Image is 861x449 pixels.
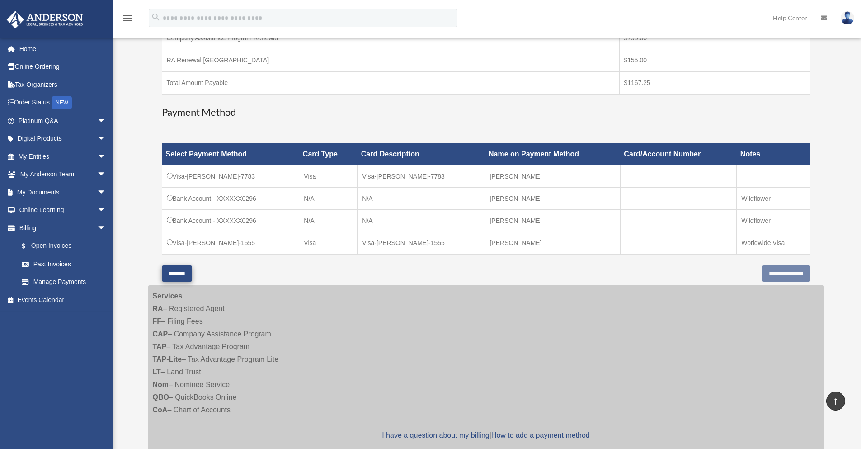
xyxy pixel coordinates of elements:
[299,143,358,165] th: Card Type
[97,130,115,148] span: arrow_drop_down
[826,392,845,411] a: vertical_align_top
[737,210,810,232] td: Wildflower
[6,40,120,58] a: Home
[162,232,299,255] td: Visa-[PERSON_NAME]-1555
[358,210,485,232] td: N/A
[162,49,619,72] td: RA Renewal [GEOGRAPHIC_DATA]
[153,305,163,312] strong: RA
[382,431,489,439] a: I have a question about my billing
[6,58,120,76] a: Online Ordering
[6,76,120,94] a: Tax Organizers
[485,232,620,255] td: [PERSON_NAME]
[52,96,72,109] div: NEW
[153,381,169,388] strong: Nom
[13,255,115,273] a: Past Invoices
[97,112,115,130] span: arrow_drop_down
[6,130,120,148] a: Digital Productsarrow_drop_down
[6,291,120,309] a: Events Calendar
[620,143,736,165] th: Card/Account Number
[485,210,620,232] td: [PERSON_NAME]
[358,143,485,165] th: Card Description
[153,393,169,401] strong: QBO
[299,232,358,255] td: Visa
[4,11,86,28] img: Anderson Advisors Platinum Portal
[153,343,167,350] strong: TAP
[97,147,115,166] span: arrow_drop_down
[6,219,115,237] a: Billingarrow_drop_down
[619,71,810,94] td: $1167.25
[162,165,299,188] td: Visa-[PERSON_NAME]-7783
[6,183,120,201] a: My Documentsarrow_drop_down
[162,188,299,210] td: Bank Account - XXXXXX0296
[153,355,182,363] strong: TAP-Lite
[27,241,31,252] span: $
[6,165,120,184] a: My Anderson Teamarrow_drop_down
[6,112,120,130] a: Platinum Q&Aarrow_drop_down
[151,12,161,22] i: search
[6,201,120,219] a: Online Learningarrow_drop_down
[153,292,183,300] strong: Services
[737,143,810,165] th: Notes
[153,330,168,338] strong: CAP
[13,273,115,291] a: Manage Payments
[358,188,485,210] td: N/A
[162,210,299,232] td: Bank Account - XXXXXX0296
[6,147,120,165] a: My Entitiesarrow_drop_down
[97,219,115,237] span: arrow_drop_down
[162,27,619,49] td: Company Assistance Program Renewal
[153,429,819,442] p: |
[122,16,133,24] a: menu
[619,27,810,49] td: $795.00
[358,232,485,255] td: Visa-[PERSON_NAME]-1555
[358,165,485,188] td: Visa-[PERSON_NAME]-7783
[841,11,854,24] img: User Pic
[97,165,115,184] span: arrow_drop_down
[97,201,115,220] span: arrow_drop_down
[162,71,619,94] td: Total Amount Payable
[97,183,115,202] span: arrow_drop_down
[491,431,590,439] a: How to add a payment method
[485,188,620,210] td: [PERSON_NAME]
[619,49,810,72] td: $155.00
[153,406,168,414] strong: CoA
[122,13,133,24] i: menu
[737,188,810,210] td: Wildflower
[153,368,161,376] strong: LT
[299,188,358,210] td: N/A
[485,165,620,188] td: [PERSON_NAME]
[162,105,810,119] h3: Payment Method
[830,395,841,406] i: vertical_align_top
[162,143,299,165] th: Select Payment Method
[299,210,358,232] td: N/A
[13,237,111,255] a: $Open Invoices
[153,317,162,325] strong: FF
[485,143,620,165] th: Name on Payment Method
[299,165,358,188] td: Visa
[737,232,810,255] td: Worldwide Visa
[6,94,120,112] a: Order StatusNEW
